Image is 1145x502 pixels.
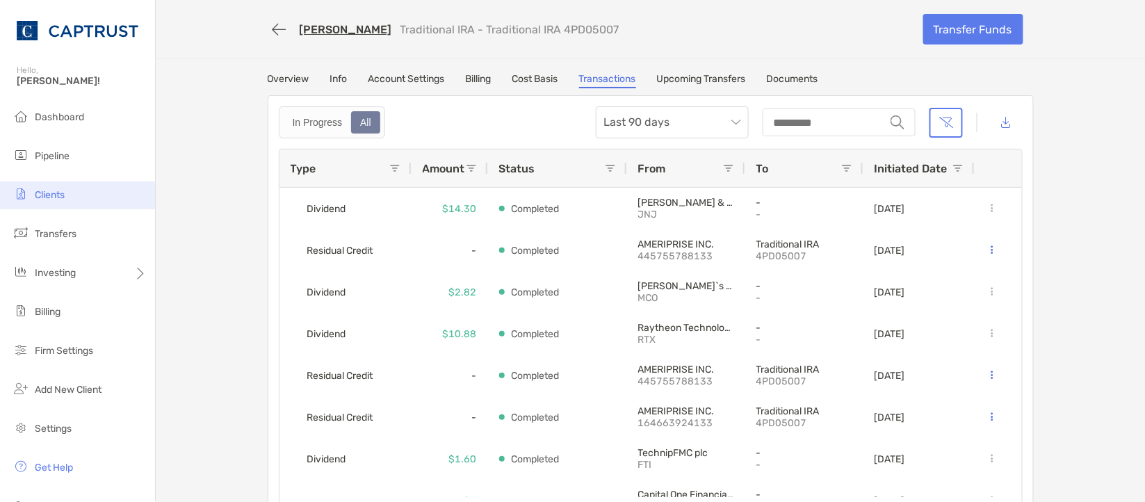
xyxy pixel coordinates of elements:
p: - [756,489,852,501]
span: Pipeline [35,150,70,162]
p: - [756,280,852,292]
span: Residual Credit [307,364,373,387]
p: 4PD05007 [756,417,852,429]
p: AMERIPRISE INC. [638,238,734,250]
p: [DATE] [875,370,905,382]
div: - [412,229,488,271]
span: From [638,162,666,175]
p: Completed [512,409,560,426]
p: [DATE] [875,453,905,465]
a: Billing [466,73,492,88]
p: - [756,447,852,459]
span: Residual Credit [307,239,373,262]
p: $14.30 [443,200,477,218]
div: - [412,396,488,438]
span: Dividend [307,448,346,471]
span: Dividend [307,323,346,346]
span: Firm Settings [35,345,93,357]
p: $2.82 [449,284,477,301]
span: Type [291,162,316,175]
p: [DATE] [875,286,905,298]
p: [DATE] [875,328,905,340]
img: firm-settings icon [13,341,29,358]
span: Get Help [35,462,73,473]
p: Moody`s Corporation [638,280,734,292]
p: - [756,209,852,220]
p: Completed [512,242,560,259]
span: Initiated Date [875,162,948,175]
p: Completed [512,325,560,343]
span: Residual Credit [307,406,373,429]
p: Traditional IRA - Traditional IRA 4PD05007 [400,23,619,36]
img: input icon [891,115,904,129]
a: Cost Basis [512,73,558,88]
p: Capital One Financial Corporation [638,489,734,501]
p: Completed [512,200,560,218]
a: Transactions [579,73,636,88]
p: Johnson & Johnson [638,197,734,209]
p: TechnipFMC plc [638,447,734,459]
a: Documents [767,73,818,88]
p: - [756,459,852,471]
span: Add New Client [35,384,101,396]
img: clients icon [13,186,29,202]
button: Clear filters [929,108,963,138]
p: Completed [512,367,560,384]
a: Account Settings [368,73,445,88]
p: JNJ [638,209,734,220]
p: [DATE] [875,412,905,423]
span: Investing [35,267,76,279]
img: settings icon [13,419,29,436]
p: Traditional IRA [756,364,852,375]
span: Last 90 days [604,107,740,138]
a: Transfer Funds [923,14,1023,44]
p: [DATE] [875,203,905,215]
p: FTI [638,459,734,471]
p: 4PD05007 [756,375,852,387]
p: AMERIPRISE INC. [638,405,734,417]
img: pipeline icon [13,147,29,163]
span: Billing [35,306,60,318]
img: transfers icon [13,225,29,241]
p: $1.60 [449,451,477,468]
img: dashboard icon [13,108,29,124]
img: get-help icon [13,458,29,475]
p: 4PD05007 [756,250,852,262]
p: Traditional IRA [756,405,852,417]
span: Amount [423,162,465,175]
p: - [756,334,852,346]
p: $10.88 [443,325,477,343]
p: 445755788133 [638,250,734,262]
span: Settings [35,423,72,435]
a: [PERSON_NAME] [300,23,392,36]
img: billing icon [13,302,29,319]
p: MCO [638,292,734,304]
span: Transfers [35,228,76,240]
p: AMERIPRISE INC. [638,364,734,375]
p: 164663924133 [638,417,734,429]
p: - [756,322,852,334]
p: RTX [638,334,734,346]
span: To [756,162,769,175]
span: Clients [35,189,65,201]
div: segmented control [279,106,385,138]
img: investing icon [13,264,29,280]
p: - [756,292,852,304]
div: - [412,355,488,396]
p: Traditional IRA [756,238,852,250]
p: - [756,197,852,209]
a: Overview [268,73,309,88]
a: Info [330,73,348,88]
p: Completed [512,451,560,468]
span: Dividend [307,197,346,220]
div: All [352,113,379,132]
span: [PERSON_NAME]! [17,75,147,87]
div: In Progress [285,113,350,132]
span: Status [499,162,535,175]
p: [DATE] [875,245,905,257]
span: Dashboard [35,111,84,123]
a: Upcoming Transfers [657,73,746,88]
p: 445755788133 [638,375,734,387]
img: CAPTRUST Logo [17,6,138,56]
p: Raytheon Technologies Corporation [638,322,734,334]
